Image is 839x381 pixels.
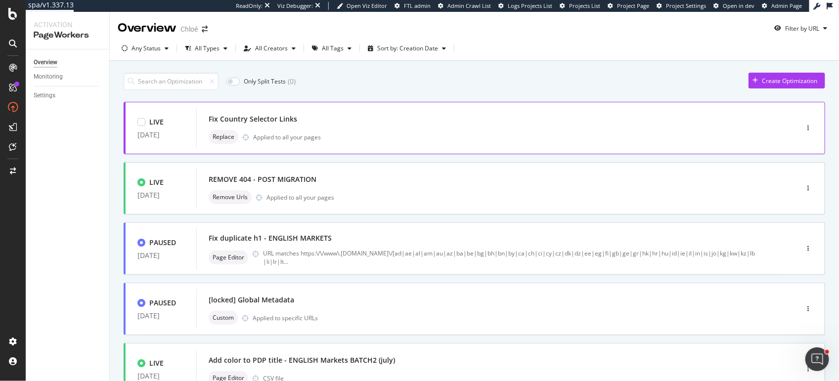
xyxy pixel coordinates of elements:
[266,193,334,202] div: Applied to all your pages
[255,45,288,51] div: All Creators
[149,117,164,127] div: LIVE
[447,2,491,9] span: Admin Crawl List
[213,134,234,140] span: Replace
[508,2,552,9] span: Logs Projects List
[137,191,184,199] div: [DATE]
[209,130,238,144] div: neutral label
[666,2,706,9] span: Project Settings
[124,73,219,90] input: Search an Optimization
[263,249,756,266] div: URL matches https:\/\/www\.[DOMAIN_NAME]\/[ad|ae|al|am|au|az|ba|be|bg|bh|bn|by|ca|ch|ci|cy|cz|dk|...
[749,73,825,88] button: Create Optimization
[244,77,286,85] div: Only Split Tests
[364,41,450,56] button: Sort by: Creation Date
[195,45,220,51] div: All Types
[149,298,176,308] div: PAUSED
[288,77,296,86] div: ( 0 )
[617,2,649,9] span: Project Page
[253,133,321,141] div: Applied to all your pages
[762,77,817,85] div: Create Optimization
[209,295,294,305] div: [locked] Global Metadata
[180,24,198,34] div: Chloé
[213,375,244,381] span: Page Editor
[34,90,55,101] div: Settings
[277,2,313,10] div: Viz Debugger:
[253,314,318,322] div: Applied to specific URLs
[771,2,802,9] span: Admin Page
[149,358,164,368] div: LIVE
[34,72,102,82] a: Monitoring
[560,2,600,10] a: Projects List
[438,2,491,10] a: Admin Crawl List
[395,2,431,10] a: FTL admin
[137,372,184,380] div: [DATE]
[34,57,57,68] div: Overview
[713,2,754,10] a: Open in dev
[377,45,438,51] div: Sort by: Creation Date
[284,257,288,266] span: ...
[34,72,63,82] div: Monitoring
[149,238,176,248] div: PAUSED
[34,20,101,30] div: Activation
[34,90,102,101] a: Settings
[805,347,829,371] iframe: Intercom live chat
[137,131,184,139] div: [DATE]
[240,41,300,56] button: All Creators
[34,57,102,68] a: Overview
[209,233,332,243] div: Fix duplicate h1 - ENGLISH MARKETS
[137,252,184,259] div: [DATE]
[762,2,802,10] a: Admin Page
[608,2,649,10] a: Project Page
[132,45,161,51] div: Any Status
[657,2,706,10] a: Project Settings
[34,30,101,41] div: PageWorkers
[213,254,244,260] span: Page Editor
[569,2,600,9] span: Projects List
[213,315,234,321] span: Custom
[347,2,387,9] span: Open Viz Editor
[213,194,248,200] span: Remove Urls
[209,251,248,264] div: neutral label
[209,190,252,204] div: neutral label
[118,41,173,56] button: Any Status
[209,355,395,365] div: Add color to PDP title - ENGLISH Markets BATCH2 (july)
[498,2,552,10] a: Logs Projects List
[236,2,263,10] div: ReadOnly:
[322,45,344,51] div: All Tags
[209,174,316,184] div: REMOVE 404 - POST MIGRATION
[770,20,831,36] button: Filter by URL
[785,24,819,33] div: Filter by URL
[209,311,238,325] div: neutral label
[404,2,431,9] span: FTL admin
[137,312,184,320] div: [DATE]
[149,177,164,187] div: LIVE
[202,26,208,33] div: arrow-right-arrow-left
[308,41,355,56] button: All Tags
[723,2,754,9] span: Open in dev
[118,20,177,37] div: Overview
[209,114,297,124] div: Fix Country Selector Links
[337,2,387,10] a: Open Viz Editor
[181,41,231,56] button: All Types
